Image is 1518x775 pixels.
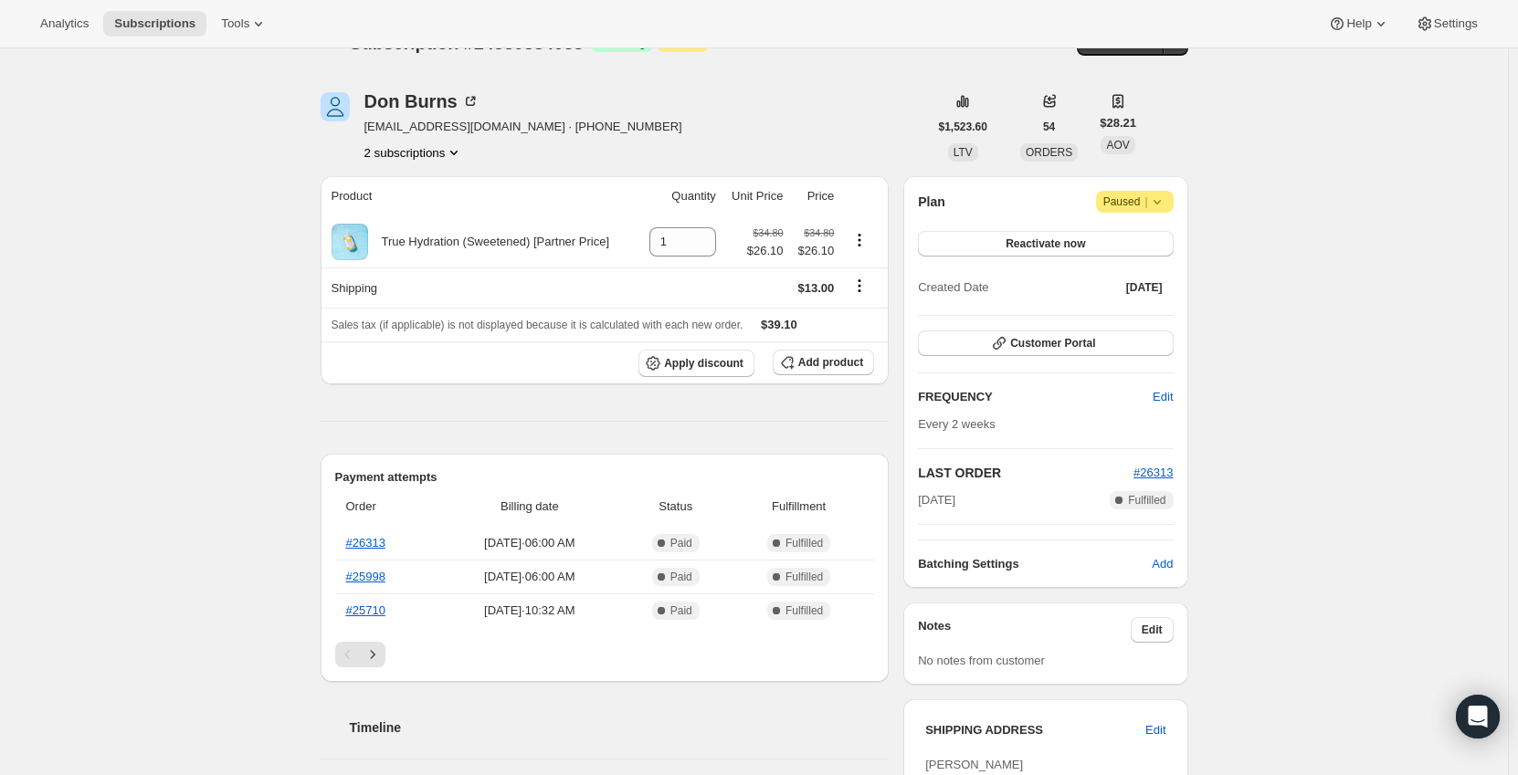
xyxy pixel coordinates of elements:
[804,227,834,238] small: $34.80
[918,278,988,297] span: Created Date
[321,176,638,216] th: Product
[335,468,875,487] h2: Payment attempts
[734,497,863,516] span: Fulfillment
[845,230,874,250] button: Product actions
[918,388,1153,406] h2: FREQUENCY
[722,176,789,216] th: Unit Price
[627,497,723,516] span: Status
[918,417,996,431] span: Every 2 weeks
[114,16,195,31] span: Subscriptions
[939,120,987,134] span: $1,523.60
[364,143,464,162] button: Product actions
[221,16,249,31] span: Tools
[918,654,1045,667] span: No notes from customer
[638,350,754,377] button: Apply discount
[670,570,692,584] span: Paid
[918,491,955,509] span: [DATE]
[1142,382,1184,412] button: Edit
[670,536,692,550] span: Paid
[1133,466,1173,479] a: #26313
[442,602,617,620] span: [DATE] · 10:32 AM
[29,11,100,37] button: Analytics
[442,568,617,586] span: [DATE] · 06:00 AM
[747,242,784,260] span: $26.10
[1456,695,1500,738] div: Open Intercom Messenger
[1317,11,1400,37] button: Help
[1115,275,1174,300] button: [DATE]
[335,642,875,667] nav: Pagination
[918,555,1152,573] h6: Batching Settings
[350,718,890,737] h2: Timeline
[346,603,385,617] a: #25710
[332,319,743,331] span: Sales tax (if applicable) is not displayed because it is calculated with each new order.
[918,330,1173,356] button: Customer Portal
[1131,617,1174,643] button: Edit
[364,118,682,136] span: [EMAIL_ADDRESS][DOMAIN_NAME] · [PHONE_NUMBER]
[346,536,385,550] a: #26313
[1032,114,1066,140] button: 54
[761,318,797,331] span: $39.10
[785,603,823,618] span: Fulfilled
[798,281,835,295] span: $13.00
[918,231,1173,257] button: Reactivate now
[1153,388,1173,406] span: Edit
[346,570,385,583] a: #25998
[798,355,863,370] span: Add product
[103,11,206,37] button: Subscriptions
[332,224,368,260] img: product img
[364,92,480,110] div: Don Burns
[1006,236,1085,251] span: Reactivate now
[1144,194,1147,209] span: |
[670,603,692,618] span: Paid
[638,176,722,216] th: Quantity
[918,464,1133,482] h2: LAST ORDER
[321,267,638,308] th: Shipping
[925,721,1145,739] h3: SHIPPING ADDRESS
[1346,16,1371,31] span: Help
[321,92,350,121] span: Don Burns
[1405,11,1489,37] button: Settings
[664,356,743,371] span: Apply discount
[1134,716,1176,745] button: Edit
[1128,493,1165,508] span: Fulfilled
[1010,336,1095,351] span: Customer Portal
[773,350,874,375] button: Add product
[1126,280,1163,295] span: [DATE]
[1103,193,1166,211] span: Paused
[1133,464,1173,482] button: #26313
[1100,114,1136,132] span: $28.21
[954,146,973,159] span: LTV
[928,114,998,140] button: $1,523.60
[788,176,839,216] th: Price
[785,570,823,584] span: Fulfilled
[1043,120,1055,134] span: 54
[918,617,1131,643] h3: Notes
[845,276,874,296] button: Shipping actions
[1106,139,1129,152] span: AOV
[1145,721,1165,739] span: Edit
[442,497,617,516] span: Billing date
[794,242,834,260] span: $26.10
[918,193,945,211] h2: Plan
[368,233,610,251] div: True Hydration (Sweetened) [Partner Price]
[1142,623,1163,637] span: Edit
[1026,146,1072,159] span: ORDERS
[40,16,89,31] span: Analytics
[785,536,823,550] span: Fulfilled
[360,642,385,667] button: Next
[442,534,617,552] span: [DATE] · 06:00 AM
[1434,16,1478,31] span: Settings
[753,227,783,238] small: $34.80
[1141,550,1184,579] button: Add
[1152,555,1173,573] span: Add
[335,487,437,527] th: Order
[210,11,279,37] button: Tools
